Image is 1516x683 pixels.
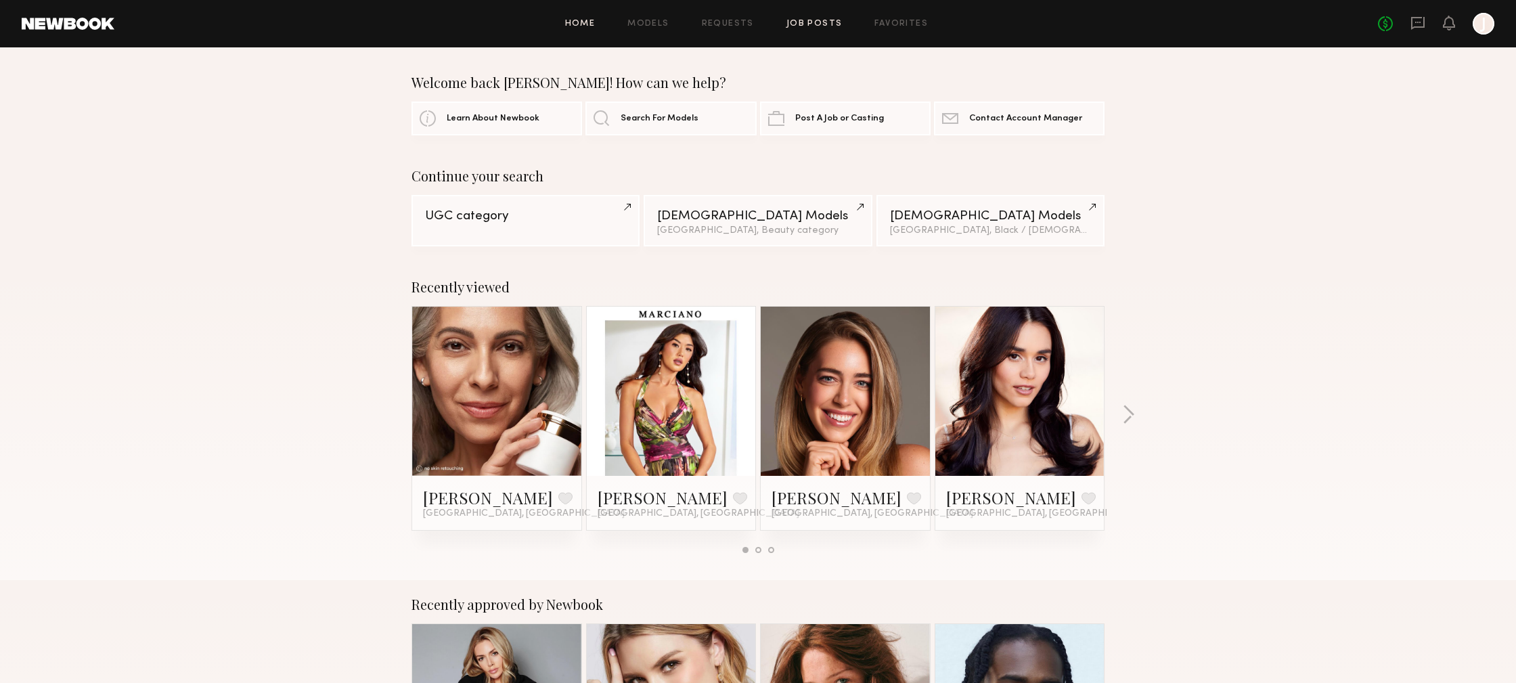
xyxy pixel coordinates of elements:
a: [DEMOGRAPHIC_DATA] Models[GEOGRAPHIC_DATA], Beauty category [644,195,872,246]
div: UGC category [425,210,626,223]
a: Search For Models [585,102,756,135]
a: Contact Account Manager [934,102,1105,135]
a: Models [627,20,669,28]
div: [GEOGRAPHIC_DATA], Beauty category [657,226,858,236]
div: [GEOGRAPHIC_DATA], Black / [DEMOGRAPHIC_DATA] [890,226,1091,236]
a: Home [565,20,596,28]
a: UGC category [411,195,640,246]
div: [DEMOGRAPHIC_DATA] Models [890,210,1091,223]
span: Post A Job or Casting [795,114,884,123]
a: [PERSON_NAME] [598,487,728,508]
div: Continue your search [411,168,1105,184]
a: Requests [702,20,754,28]
a: Learn About Newbook [411,102,582,135]
span: Learn About Newbook [447,114,539,123]
div: Recently approved by Newbook [411,596,1105,613]
a: [DEMOGRAPHIC_DATA] Models[GEOGRAPHIC_DATA], Black / [DEMOGRAPHIC_DATA] [876,195,1105,246]
div: [DEMOGRAPHIC_DATA] Models [657,210,858,223]
span: [GEOGRAPHIC_DATA], [GEOGRAPHIC_DATA] [772,508,973,519]
a: J [1473,13,1494,35]
div: Welcome back [PERSON_NAME]! How can we help? [411,74,1105,91]
a: [PERSON_NAME] [946,487,1076,508]
a: Favorites [874,20,928,28]
a: Post A Job or Casting [760,102,931,135]
span: Contact Account Manager [969,114,1082,123]
span: Search For Models [621,114,698,123]
a: [PERSON_NAME] [772,487,901,508]
div: Recently viewed [411,279,1105,295]
span: [GEOGRAPHIC_DATA], [GEOGRAPHIC_DATA] [946,508,1148,519]
a: Job Posts [786,20,843,28]
span: [GEOGRAPHIC_DATA], [GEOGRAPHIC_DATA] [423,508,625,519]
span: [GEOGRAPHIC_DATA], [GEOGRAPHIC_DATA] [598,508,799,519]
a: [PERSON_NAME] [423,487,553,508]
